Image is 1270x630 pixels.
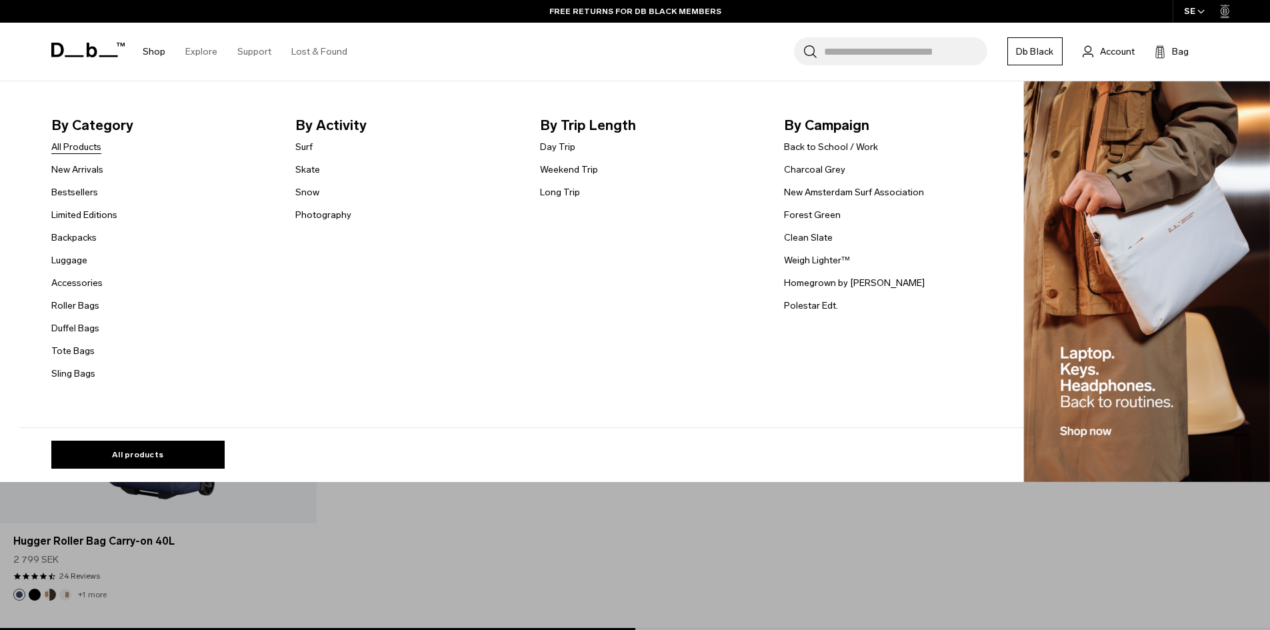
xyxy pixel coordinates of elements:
span: By Category [51,115,275,136]
a: Duffel Bags [51,321,99,335]
a: Clean Slate [784,231,833,245]
a: All products [51,441,225,469]
a: Surf [295,140,313,154]
a: Snow [295,185,319,199]
a: Photography [295,208,351,222]
a: Roller Bags [51,299,99,313]
button: Bag [1155,43,1189,59]
a: Homegrown by [PERSON_NAME] [784,276,925,290]
a: Backpacks [51,231,97,245]
a: New Arrivals [51,163,103,177]
a: Forest Green [784,208,841,222]
a: Lost & Found [291,28,347,75]
a: Charcoal Grey [784,163,845,177]
span: Account [1100,45,1135,59]
a: Limited Editions [51,208,117,222]
span: By Campaign [784,115,1007,136]
a: Luggage [51,253,87,267]
a: Day Trip [540,140,575,154]
a: Support [237,28,271,75]
a: Weekend Trip [540,163,598,177]
a: Bestsellers [51,185,98,199]
a: Skate [295,163,320,177]
span: By Trip Length [540,115,763,136]
span: Bag [1172,45,1189,59]
a: Tote Bags [51,344,95,358]
span: By Activity [295,115,519,136]
a: Long Trip [540,185,580,199]
a: Db Black [1007,37,1063,65]
nav: Main Navigation [133,23,357,81]
a: Back to School / Work [784,140,878,154]
a: Shop [143,28,165,75]
a: Polestar Edt. [784,299,838,313]
a: Weigh Lighter™ [784,253,850,267]
a: Sling Bags [51,367,95,381]
a: FREE RETURNS FOR DB BLACK MEMBERS [549,5,721,17]
a: All Products [51,140,101,154]
a: Account [1083,43,1135,59]
a: Explore [185,28,217,75]
a: Accessories [51,276,103,290]
a: New Amsterdam Surf Association [784,185,924,199]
